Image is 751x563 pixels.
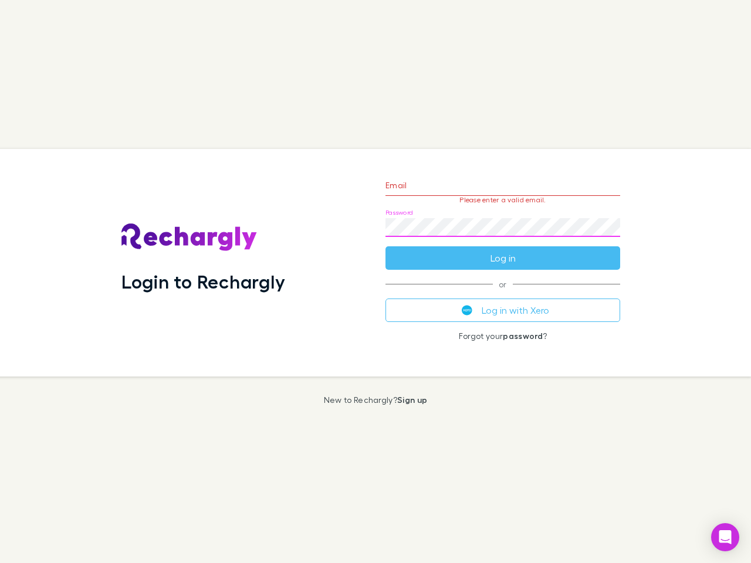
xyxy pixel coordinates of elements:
[711,523,739,551] div: Open Intercom Messenger
[324,395,428,405] p: New to Rechargly?
[503,331,543,341] a: password
[385,208,413,217] label: Password
[385,284,620,284] span: or
[385,331,620,341] p: Forgot your ?
[385,246,620,270] button: Log in
[121,270,285,293] h1: Login to Rechargly
[121,223,258,252] img: Rechargly's Logo
[397,395,427,405] a: Sign up
[385,299,620,322] button: Log in with Xero
[462,305,472,316] img: Xero's logo
[385,196,620,204] p: Please enter a valid email.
